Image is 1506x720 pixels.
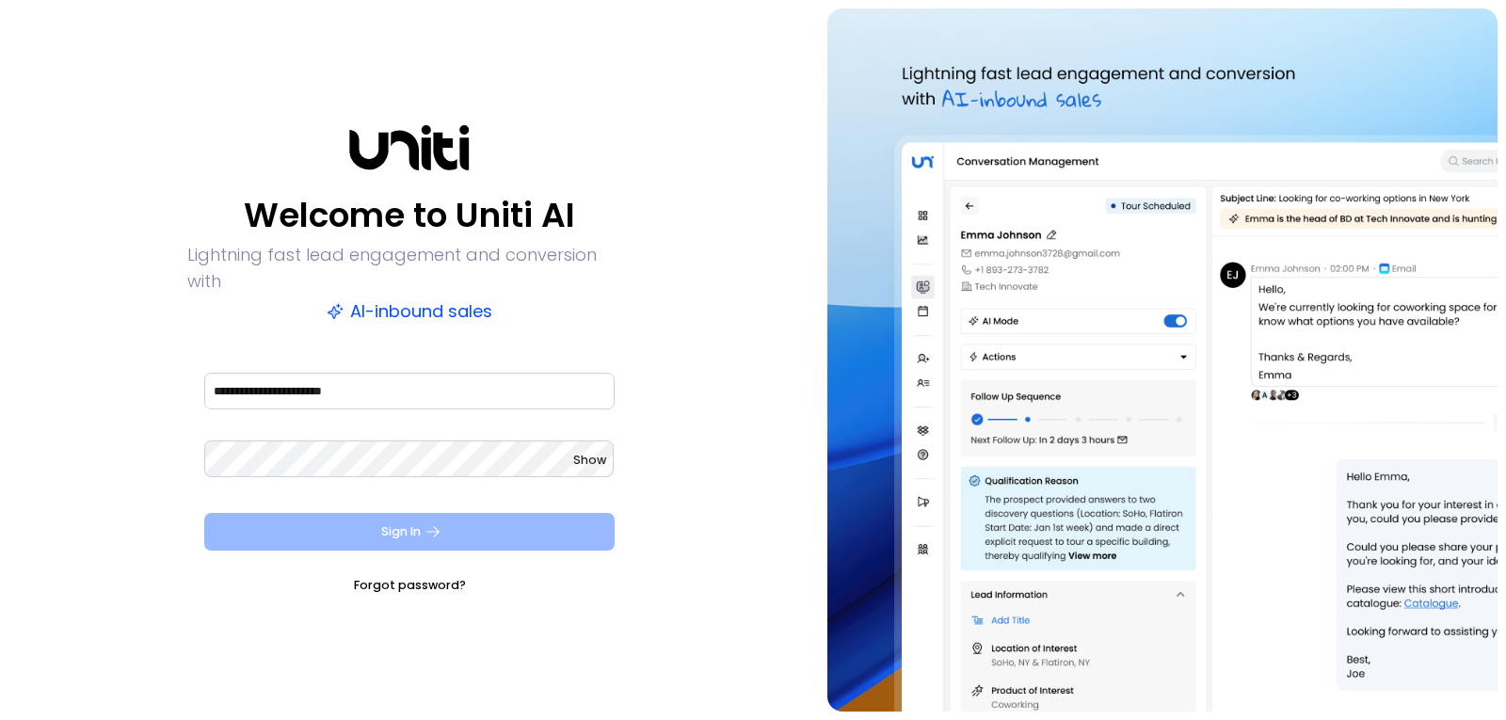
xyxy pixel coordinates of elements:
[573,452,606,468] span: Show
[327,298,492,325] p: AI-inbound sales
[204,513,615,551] button: Sign In
[244,193,575,238] p: Welcome to Uniti AI
[827,8,1498,712] img: auth-hero.png
[573,451,606,470] button: Show
[187,242,632,295] p: Lightning fast lead engagement and conversion with
[354,576,466,595] a: Forgot password?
